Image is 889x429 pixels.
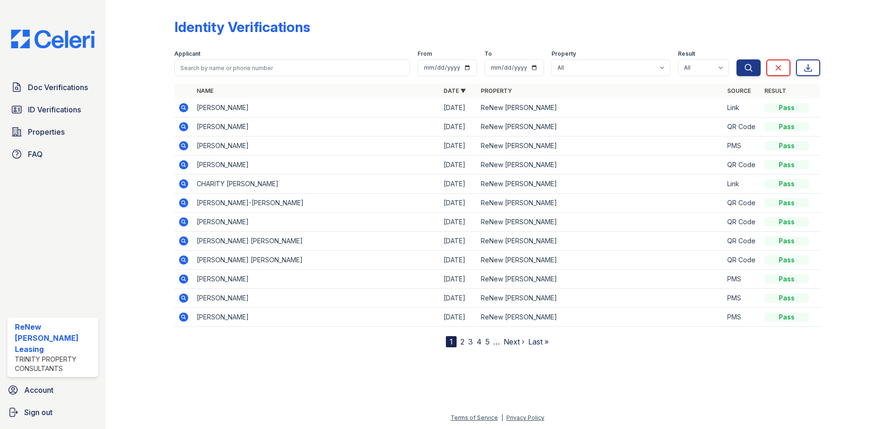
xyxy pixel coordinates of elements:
td: [PERSON_NAME] [PERSON_NAME] [193,232,440,251]
td: [DATE] [440,308,477,327]
a: Next › [504,337,524,346]
input: Search by name or phone number [174,59,410,76]
label: Applicant [174,50,200,58]
td: ReNew [PERSON_NAME] [477,117,724,136]
td: PMS [723,136,761,156]
a: 4 [477,337,482,346]
td: [PERSON_NAME]-[PERSON_NAME] [193,194,440,213]
td: [DATE] [440,289,477,308]
td: [DATE] [440,194,477,213]
td: [DATE] [440,98,477,117]
span: Doc Verifications [28,82,88,93]
td: [PERSON_NAME] [193,156,440,175]
a: FAQ [7,145,98,163]
td: QR Code [723,213,761,232]
a: Property [481,87,512,94]
td: [PERSON_NAME] [193,213,440,232]
div: | [501,414,503,421]
a: Name [197,87,213,94]
span: … [493,336,500,347]
td: [DATE] [440,136,477,156]
img: CE_Logo_Blue-a8612792a0a2168367f1c8372b55b34899dd931a85d93a1a3d3e32e68fde9ad4.png [4,30,102,48]
td: ReNew [PERSON_NAME] [477,289,724,308]
td: [PERSON_NAME] [193,308,440,327]
td: ReNew [PERSON_NAME] [477,194,724,213]
td: ReNew [PERSON_NAME] [477,270,724,289]
div: Pass [764,122,809,131]
td: QR Code [723,232,761,251]
div: ReNew [PERSON_NAME] Leasing [15,321,94,355]
a: Properties [7,123,98,141]
td: PMS [723,308,761,327]
label: To [484,50,492,58]
span: Account [24,384,53,396]
td: CHARITY [PERSON_NAME] [193,175,440,194]
td: [DATE] [440,232,477,251]
div: Pass [764,160,809,169]
td: ReNew [PERSON_NAME] [477,98,724,117]
td: QR Code [723,156,761,175]
div: Identity Verifications [174,19,310,35]
span: FAQ [28,149,43,160]
td: ReNew [PERSON_NAME] [477,232,724,251]
label: From [418,50,432,58]
td: Link [723,175,761,194]
td: [DATE] [440,213,477,232]
span: Sign out [24,407,53,418]
div: Pass [764,312,809,322]
td: QR Code [723,251,761,270]
div: Pass [764,274,809,284]
label: Property [551,50,576,58]
div: Pass [764,198,809,208]
td: QR Code [723,117,761,136]
div: Pass [764,236,809,246]
td: Link [723,98,761,117]
span: Properties [28,126,65,137]
td: ReNew [PERSON_NAME] [477,156,724,175]
td: [PERSON_NAME] [193,289,440,308]
a: ID Verifications [7,100,98,119]
td: [PERSON_NAME] [193,136,440,156]
td: ReNew [PERSON_NAME] [477,251,724,270]
a: Doc Verifications [7,78,98,97]
label: Result [678,50,695,58]
td: ReNew [PERSON_NAME] [477,213,724,232]
div: 1 [446,336,457,347]
td: [PERSON_NAME] [193,117,440,136]
div: Pass [764,217,809,227]
a: Account [4,381,102,399]
a: Privacy Policy [506,414,544,421]
a: 5 [485,337,490,346]
div: Pass [764,103,809,112]
div: Pass [764,141,809,150]
a: 2 [460,337,464,346]
td: [DATE] [440,251,477,270]
td: [PERSON_NAME] [PERSON_NAME] [193,251,440,270]
td: [DATE] [440,270,477,289]
span: ID Verifications [28,104,81,115]
a: Sign out [4,403,102,422]
td: QR Code [723,194,761,213]
td: ReNew [PERSON_NAME] [477,136,724,156]
div: Pass [764,255,809,265]
a: Source [727,87,751,94]
a: Terms of Service [451,414,498,421]
td: [DATE] [440,117,477,136]
td: [PERSON_NAME] [193,270,440,289]
td: [DATE] [440,175,477,194]
td: PMS [723,270,761,289]
a: 3 [468,337,473,346]
a: Last » [528,337,549,346]
td: PMS [723,289,761,308]
a: Result [764,87,786,94]
div: Pass [764,293,809,303]
a: Date ▼ [444,87,466,94]
div: Pass [764,179,809,188]
td: ReNew [PERSON_NAME] [477,175,724,194]
td: ReNew [PERSON_NAME] [477,308,724,327]
div: Trinity Property Consultants [15,355,94,373]
td: [DATE] [440,156,477,175]
td: [PERSON_NAME] [193,98,440,117]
